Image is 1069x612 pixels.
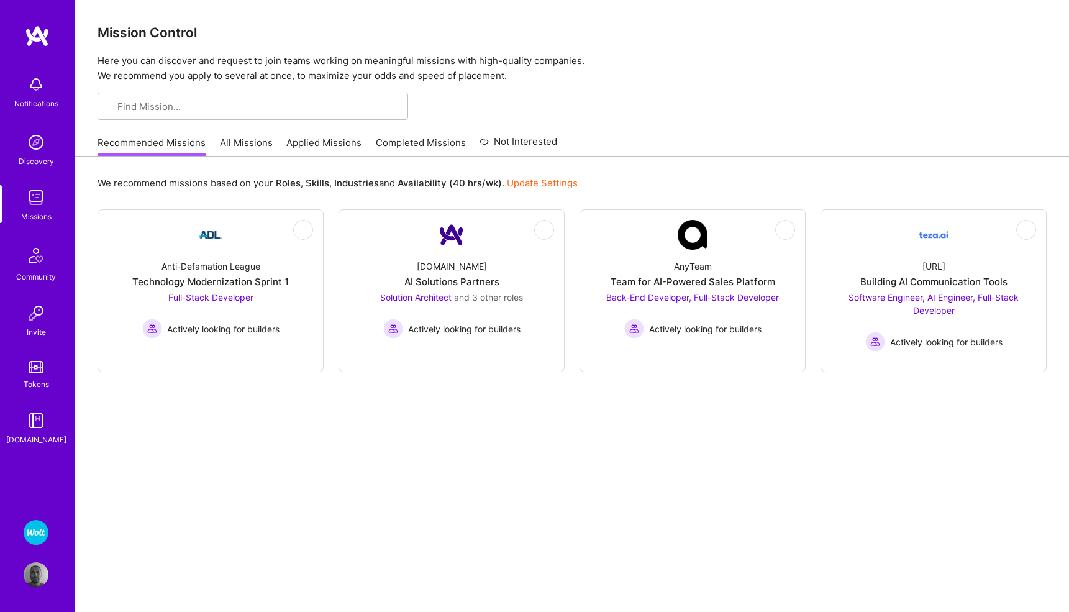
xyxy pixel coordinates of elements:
[20,562,52,587] a: User Avatar
[831,220,1036,352] a: Company Logo[URL]Building AI Communication ToolsSoftware Engineer, AI Engineer, Full-Stack Develo...
[606,292,779,303] span: Back-End Developer, Full-Stack Developer
[21,240,51,270] img: Community
[24,130,48,155] img: discovery
[24,378,49,391] div: Tokens
[306,177,329,189] b: Skills
[649,322,762,336] span: Actively looking for builders
[276,177,301,189] b: Roles
[848,292,1019,316] span: Software Engineer, AI Engineer, Full-Stack Developer
[24,562,48,587] img: User Avatar
[408,322,521,336] span: Actively looking for builders
[132,275,289,288] div: Technology Modernization Sprint 1
[20,520,52,545] a: Wolt - Fintech: Payments Expansion Team
[590,220,795,339] a: Company LogoAnyTeamTeam for AI-Powered Sales PlatformBack-End Developer, Full-Stack Developer Act...
[380,292,452,303] span: Solution Architect
[417,260,487,273] div: [DOMAIN_NAME]
[780,225,790,235] i: icon EyeClosed
[220,136,273,157] a: All Missions
[25,25,50,47] img: logo
[1021,225,1031,235] i: icon EyeClosed
[298,225,308,235] i: icon EyeClosed
[376,136,466,157] a: Completed Missions
[161,260,260,273] div: Anti-Defamation League
[167,322,280,336] span: Actively looking for builders
[107,103,117,112] i: icon SearchGrey
[539,225,549,235] i: icon EyeClosed
[480,134,557,157] a: Not Interested
[16,270,56,283] div: Community
[404,275,499,288] div: AI Solutions Partners
[24,185,48,210] img: teamwork
[108,220,313,339] a: Company LogoAnti-Defamation LeagueTechnology Modernization Sprint 1Full-Stack Developer Actively ...
[98,176,578,190] p: We recommend missions based on your , , and .
[890,336,1003,349] span: Actively looking for builders
[922,260,945,273] div: [URL]
[286,136,362,157] a: Applied Missions
[6,433,66,446] div: [DOMAIN_NAME]
[98,136,206,157] a: Recommended Missions
[117,100,398,113] input: Find Mission...
[624,319,644,339] img: Actively looking for builders
[678,220,707,250] img: Company Logo
[14,97,58,110] div: Notifications
[196,220,225,250] img: Company Logo
[334,177,379,189] b: Industries
[29,361,43,373] img: tokens
[611,275,775,288] div: Team for AI-Powered Sales Platform
[19,155,54,168] div: Discovery
[865,332,885,352] img: Actively looking for builders
[98,53,1047,83] p: Here you can discover and request to join teams working on meaningful missions with high-quality ...
[24,301,48,326] img: Invite
[24,520,48,545] img: Wolt - Fintech: Payments Expansion Team
[21,210,52,223] div: Missions
[674,260,712,273] div: AnyTeam
[454,292,523,303] span: and 3 other roles
[919,220,948,250] img: Company Logo
[349,220,554,339] a: Company Logo[DOMAIN_NAME]AI Solutions PartnersSolution Architect and 3 other rolesActively lookin...
[142,319,162,339] img: Actively looking for builders
[27,326,46,339] div: Invite
[24,408,48,433] img: guide book
[98,25,1047,40] h3: Mission Control
[437,220,466,250] img: Company Logo
[398,177,502,189] b: Availability (40 hrs/wk)
[24,72,48,97] img: bell
[168,292,253,303] span: Full-Stack Developer
[507,177,578,189] a: Update Settings
[860,275,1008,288] div: Building AI Communication Tools
[383,319,403,339] img: Actively looking for builders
